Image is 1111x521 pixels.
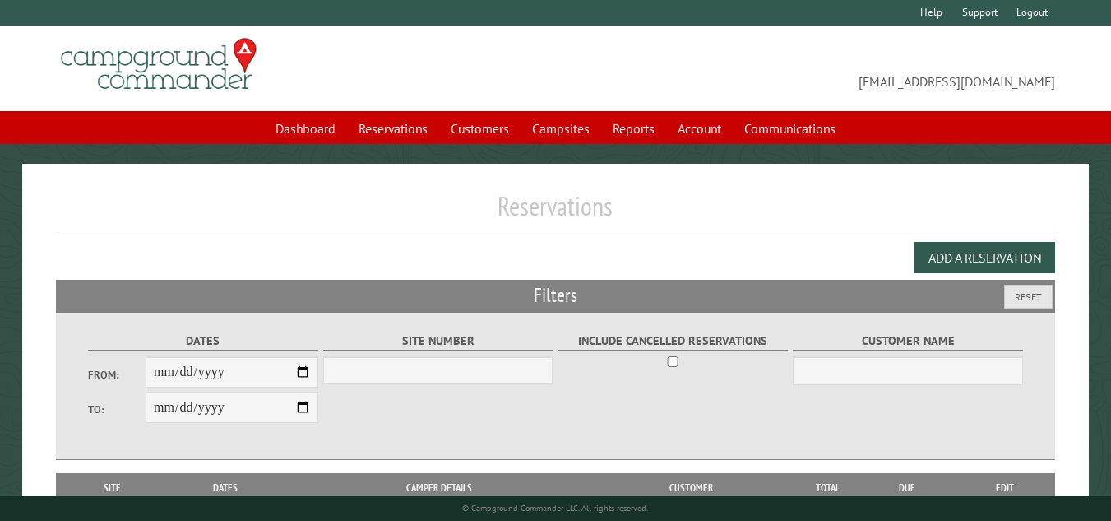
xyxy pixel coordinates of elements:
label: From: [88,367,146,383]
label: Customer Name [793,332,1022,351]
th: Customer [588,473,794,503]
a: Campsites [522,113,599,144]
small: © Campground Commander LLC. All rights reserved. [462,503,648,514]
th: Edit [955,473,1056,503]
th: Due [860,473,955,503]
label: To: [88,402,146,417]
a: Dashboard [266,113,345,144]
a: Reports [603,113,664,144]
span: [EMAIL_ADDRESS][DOMAIN_NAME] [556,45,1056,91]
a: Communications [734,113,845,144]
th: Total [794,473,860,503]
h2: Filters [56,280,1056,311]
h1: Reservations [56,190,1056,235]
a: Customers [441,113,519,144]
label: Site Number [323,332,553,351]
button: Reset [1004,285,1053,309]
th: Camper Details [289,473,588,503]
th: Dates [161,473,289,503]
label: Dates [88,332,317,351]
label: Include Cancelled Reservations [558,332,788,351]
button: Add a Reservation [914,242,1055,273]
th: Site [64,473,162,503]
a: Reservations [349,113,437,144]
a: Account [668,113,731,144]
img: Campground Commander [56,32,262,96]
